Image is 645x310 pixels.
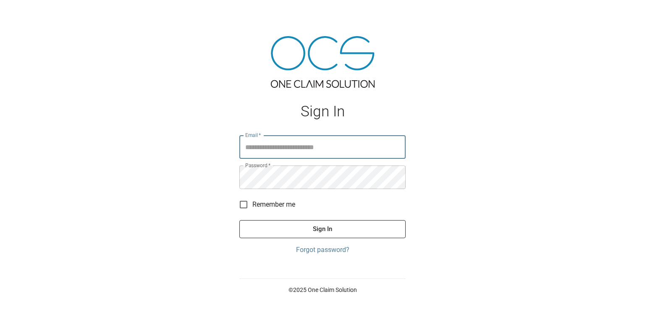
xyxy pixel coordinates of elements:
[239,103,406,120] h1: Sign In
[239,286,406,294] p: © 2025 One Claim Solution
[271,36,375,88] img: ocs-logo-tra.png
[10,5,44,22] img: ocs-logo-white-transparent.png
[245,162,270,169] label: Password
[245,131,261,139] label: Email
[239,245,406,255] a: Forgot password?
[252,200,295,210] span: Remember me
[239,220,406,238] button: Sign In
